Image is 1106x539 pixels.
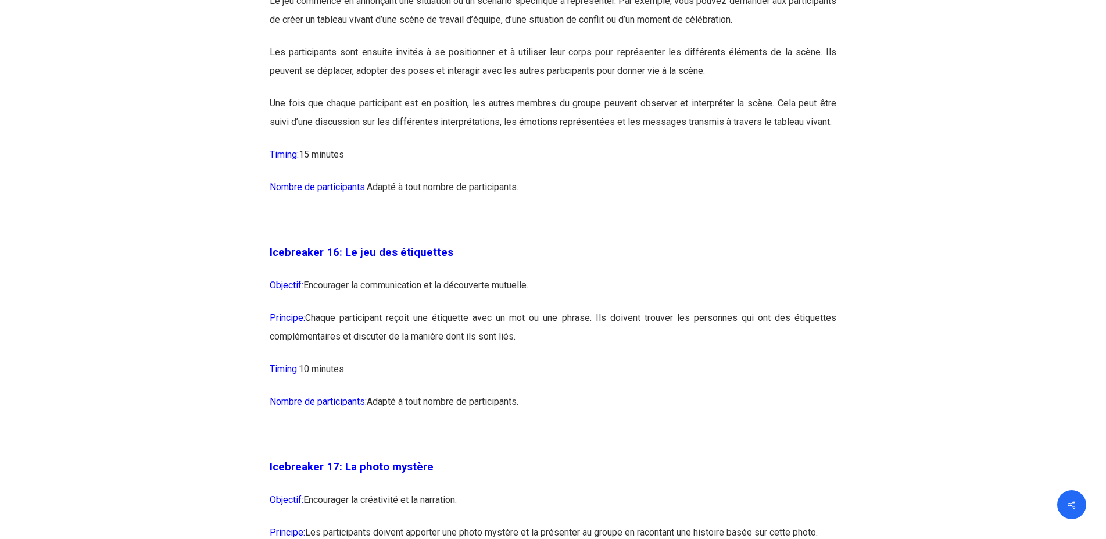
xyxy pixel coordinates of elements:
p: Encourager la communication et la découverte mutuelle. [270,276,836,309]
span: Timing: [270,149,299,160]
span: Icebreaker 17: La photo mystère [270,461,434,473]
span: Nombre de participants: [270,181,367,192]
span: Principe: [270,312,305,323]
span: Timing: [270,363,299,374]
span: Icebreaker 16: Le jeu des étiquettes [270,246,453,259]
p: Une fois que chaque participant est en position, les autres membres du groupe peuvent observer et... [270,94,836,145]
p: Adapté à tout nombre de participants. [270,392,836,425]
p: 10 minutes [270,360,836,392]
p: Les participants sont ensuite invités à se positionner et à utiliser leur corps pour représenter ... [270,43,836,94]
span: Objectif: [270,280,303,291]
span: Objectif: [270,494,303,505]
p: 15 minutes [270,145,836,178]
p: Adapté à tout nombre de participants. [270,178,836,210]
p: Chaque participant reçoit une étiquette avec un mot ou une phrase. Ils doivent trouver les person... [270,309,836,360]
span: Principe: [270,527,305,538]
span: Nombre de participants: [270,396,367,407]
p: Encourager la créativité et la narration. [270,491,836,523]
